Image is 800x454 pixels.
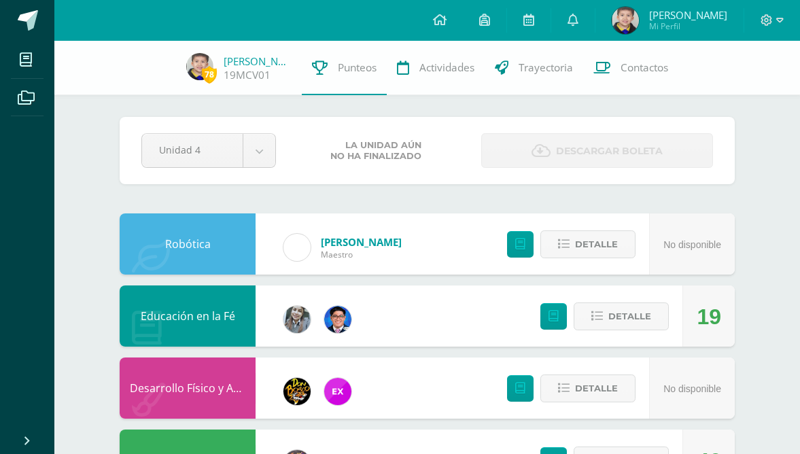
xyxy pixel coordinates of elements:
img: 84261954b40c5fbdd4bd1d67239cabf1.png [186,53,213,80]
img: 21dcd0747afb1b787494880446b9b401.png [283,378,311,405]
span: Detalle [575,232,618,257]
span: Maestro [321,249,402,260]
a: Actividades [387,41,485,95]
div: Desarrollo Físico y Artístico [120,357,256,419]
span: Detalle [608,304,651,329]
a: Contactos [583,41,678,95]
img: cba4c69ace659ae4cf02a5761d9a2473.png [283,306,311,333]
span: Punteos [338,60,377,75]
button: Detalle [540,230,636,258]
a: [PERSON_NAME] [224,54,292,68]
span: Actividades [419,60,474,75]
span: Trayectoria [519,60,573,75]
span: No disponible [663,383,721,394]
a: Punteos [302,41,387,95]
span: [PERSON_NAME] [649,8,727,22]
span: Mi Perfil [649,20,727,32]
button: Detalle [574,302,669,330]
span: Descargar boleta [556,135,663,168]
span: Detalle [575,376,618,401]
a: Trayectoria [485,41,583,95]
span: Contactos [621,60,668,75]
img: 84261954b40c5fbdd4bd1d67239cabf1.png [612,7,639,34]
div: Robótica [120,213,256,275]
a: Unidad 4 [142,134,275,167]
div: Educación en la Fé [120,285,256,347]
span: Unidad 4 [159,134,226,166]
img: cae4b36d6049cd6b8500bd0f72497672.png [283,234,311,261]
img: ce84f7dabd80ed5f5aa83b4480291ac6.png [324,378,351,405]
span: No disponible [663,239,721,250]
span: 78 [202,66,217,83]
button: Detalle [540,374,636,402]
span: [PERSON_NAME] [321,235,402,249]
span: La unidad aún no ha finalizado [330,140,421,162]
img: 038ac9c5e6207f3bea702a86cda391b3.png [324,306,351,333]
a: 19MCV01 [224,68,271,82]
div: 19 [697,286,721,347]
